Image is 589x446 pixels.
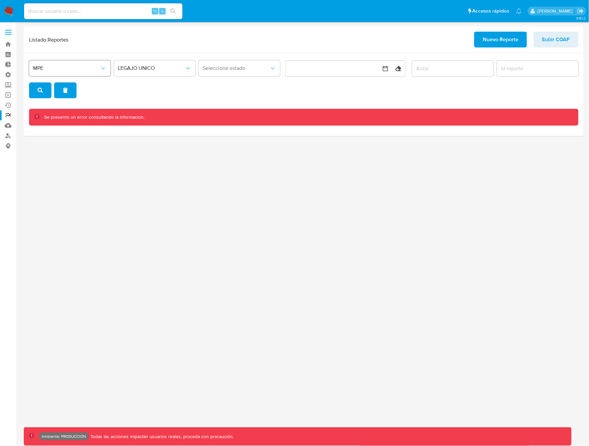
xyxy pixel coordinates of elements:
[161,8,163,14] span: s
[166,7,180,16] button: search-icon
[24,7,182,15] input: Buscar usuario o caso...
[42,435,86,438] p: Ambiente: PRODUCCIÓN
[538,8,575,14] p: yamil.zavala@mercadolibre.com
[577,8,584,15] a: Salir
[89,433,234,440] p: Todas las acciones impactan usuarios reales, proceda con precaución.
[152,8,157,14] span: ⌥
[473,8,509,15] span: Accesos rápidos
[516,8,522,14] a: Notificaciones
